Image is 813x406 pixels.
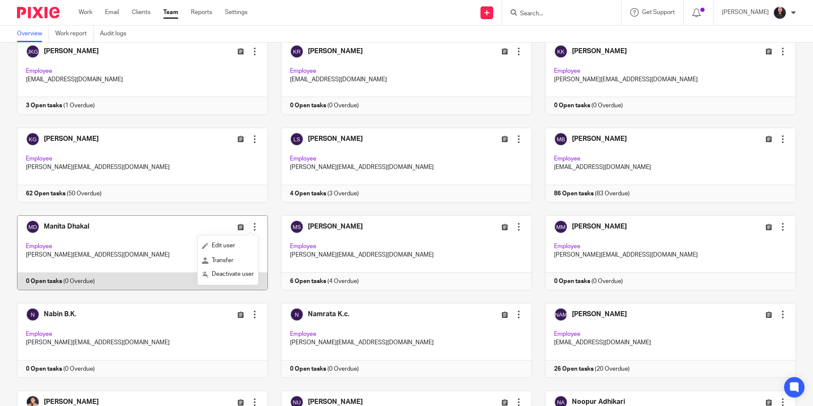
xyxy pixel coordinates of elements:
a: Reports [191,8,212,17]
a: Clients [132,8,151,17]
input: Search [519,10,596,18]
span: Deactivate user [212,271,254,277]
img: MicrosoftTeams-image.jfif [773,6,787,20]
a: Settings [225,8,247,17]
a: Team [163,8,178,17]
span: Get Support [642,9,675,15]
img: Pixie [17,7,60,18]
a: Email [105,8,119,17]
a: Work report [55,26,94,42]
a: Transfer [202,254,254,267]
a: Edit user [202,240,254,252]
a: Overview [17,26,49,42]
span: Transfer [212,257,233,263]
span: Edit user [212,243,235,249]
a: Work [79,8,92,17]
a: Audit logs [100,26,133,42]
p: [PERSON_NAME] [722,8,769,17]
button: Deactivate user [202,269,254,280]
